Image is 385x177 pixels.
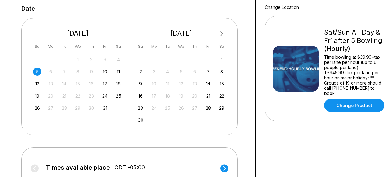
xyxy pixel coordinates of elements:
div: Not available Saturday, October 4th, 2025 [114,55,123,64]
div: We [177,42,185,50]
button: Next Month [217,29,227,39]
div: Choose Sunday, October 26th, 2025 [33,104,41,112]
div: Not available Wednesday, November 19th, 2025 [177,92,185,100]
div: Not available Thursday, November 20th, 2025 [191,92,199,100]
span: Times available place [46,164,110,171]
div: Choose Saturday, November 1st, 2025 [218,55,226,64]
div: Not available Thursday, October 23rd, 2025 [87,92,96,100]
div: Not available Wednesday, October 15th, 2025 [74,80,82,88]
div: month 2025-11 [136,55,227,124]
div: Not available Wednesday, October 8th, 2025 [74,68,82,76]
a: Change Location [265,5,299,10]
div: Not available Monday, October 20th, 2025 [47,92,55,100]
img: Sat/Sun All Day & Fri after 5 Bowling (Hourly) [273,46,319,92]
div: Choose Saturday, November 15th, 2025 [218,80,226,88]
div: Tu [60,42,68,50]
div: We [74,42,82,50]
div: Choose Saturday, November 8th, 2025 [218,68,226,76]
div: Su [33,42,41,50]
div: Choose Sunday, November 2nd, 2025 [136,68,145,76]
label: Date [21,5,35,12]
div: Not available Wednesday, October 22nd, 2025 [74,92,82,100]
div: Not available Tuesday, November 11th, 2025 [163,80,172,88]
div: Mo [150,42,158,50]
div: Not available Monday, November 24th, 2025 [150,104,158,112]
div: Not available Tuesday, November 18th, 2025 [163,92,172,100]
div: Th [87,42,96,50]
div: Choose Sunday, October 19th, 2025 [33,92,41,100]
div: Choose Friday, October 10th, 2025 [101,68,109,76]
div: Choose Saturday, November 29th, 2025 [218,104,226,112]
div: Not available Friday, October 3rd, 2025 [101,55,109,64]
div: Su [136,42,145,50]
div: Choose Saturday, October 11th, 2025 [114,68,123,76]
div: Not available Thursday, November 27th, 2025 [191,104,199,112]
span: CDT -05:00 [114,164,145,171]
div: Choose Sunday, November 16th, 2025 [136,92,145,100]
div: Mo [47,42,55,50]
div: Not available Thursday, November 13th, 2025 [191,80,199,88]
div: Not available Tuesday, October 14th, 2025 [60,80,68,88]
div: Not available Monday, November 10th, 2025 [150,80,158,88]
div: [DATE] [134,29,229,37]
div: Not available Thursday, October 16th, 2025 [87,80,96,88]
div: Not available Tuesday, October 7th, 2025 [60,68,68,76]
div: Choose Saturday, October 25th, 2025 [114,92,123,100]
div: Sa [114,42,123,50]
div: Choose Friday, October 24th, 2025 [101,92,109,100]
div: Choose Friday, October 31st, 2025 [101,104,109,112]
div: Not available Thursday, October 9th, 2025 [87,68,96,76]
div: Choose Sunday, November 23rd, 2025 [136,104,145,112]
div: Choose Friday, November 21st, 2025 [204,92,212,100]
div: [DATE] [31,29,125,37]
div: Not available Tuesday, October 28th, 2025 [60,104,68,112]
div: Choose Sunday, October 5th, 2025 [33,68,41,76]
div: Not available Monday, November 17th, 2025 [150,92,158,100]
div: Th [191,42,199,50]
div: Choose Friday, October 17th, 2025 [101,80,109,88]
div: Choose Sunday, October 12th, 2025 [33,80,41,88]
div: Not available Monday, October 13th, 2025 [47,80,55,88]
div: Choose Sunday, November 30th, 2025 [136,116,145,124]
div: Choose Friday, November 14th, 2025 [204,80,212,88]
div: Fr [101,42,109,50]
div: Sa [218,42,226,50]
div: Fr [204,42,212,50]
div: Tu [163,42,172,50]
div: Not available Wednesday, November 5th, 2025 [177,68,185,76]
div: Not available Thursday, November 6th, 2025 [191,68,199,76]
div: Not available Tuesday, October 21st, 2025 [60,92,68,100]
a: Change Product [324,99,384,112]
div: Choose Friday, November 7th, 2025 [204,68,212,76]
div: Not available Wednesday, November 12th, 2025 [177,80,185,88]
div: Not available Thursday, October 2nd, 2025 [87,55,96,64]
div: month 2025-10 [32,55,124,112]
div: Not available Wednesday, October 1st, 2025 [74,55,82,64]
div: Not available Monday, October 6th, 2025 [47,68,55,76]
div: Choose Saturday, October 18th, 2025 [114,80,123,88]
div: Not available Wednesday, November 26th, 2025 [177,104,185,112]
div: Not available Tuesday, November 4th, 2025 [163,68,172,76]
div: Not available Monday, November 3rd, 2025 [150,68,158,76]
div: Not available Tuesday, November 25th, 2025 [163,104,172,112]
div: Choose Sunday, November 9th, 2025 [136,80,145,88]
div: Not available Thursday, October 30th, 2025 [87,104,96,112]
div: Choose Saturday, November 22nd, 2025 [218,92,226,100]
div: Choose Friday, November 28th, 2025 [204,104,212,112]
div: Not available Wednesday, October 29th, 2025 [74,104,82,112]
div: Not available Monday, October 27th, 2025 [47,104,55,112]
